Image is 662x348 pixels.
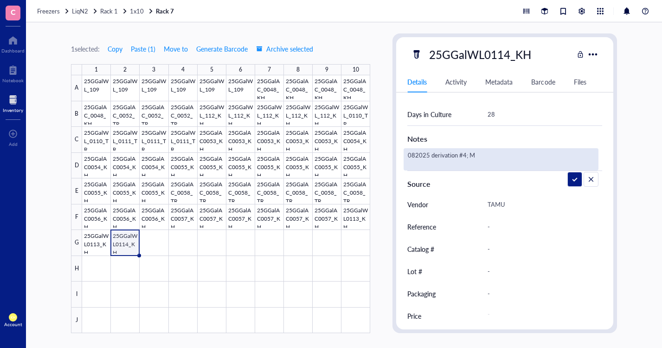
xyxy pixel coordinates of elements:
div: Notes [407,133,602,144]
div: D [71,153,82,179]
a: Dashboard [1,33,25,53]
span: Copy [108,45,122,53]
span: LiqN2 [72,7,88,15]
a: Inventory [3,92,23,113]
a: Notebook [2,63,24,83]
span: Move to [164,45,188,53]
button: Generate Barcode [196,41,248,56]
span: 1x10 [130,7,144,15]
div: Price [407,311,421,321]
textarea: 082025 derivation #4; M [404,149,541,170]
div: 1 [95,64,98,75]
div: E [71,178,82,204]
div: G [71,230,82,256]
div: Days in Culture [407,109,451,119]
a: LiqN2 [72,7,98,15]
div: - [483,308,595,324]
div: - [483,284,598,303]
div: Barcode [531,77,555,87]
a: Rack 7 [156,7,176,15]
div: 7 [268,64,271,75]
div: J [71,308,82,334]
div: - [483,239,598,259]
div: 8 [296,64,300,75]
div: TAMU [483,195,598,214]
div: Inventory [3,107,23,113]
span: Freezers [37,7,60,15]
div: 25GGalWL0114_KH [425,45,535,64]
div: Activity [445,77,467,87]
div: Lot # [407,266,422,276]
div: Catalog # [407,244,434,254]
button: Paste (1) [130,41,156,56]
div: Packaging [407,289,436,299]
div: Dashboard [1,48,25,53]
div: 1 selected: [71,44,100,54]
button: Move to [163,41,188,56]
div: B [71,101,82,127]
div: Notebook [2,78,24,83]
span: Generate Barcode [196,45,248,53]
span: KH [11,315,16,320]
div: 9 [325,64,328,75]
div: 10 [353,64,359,75]
button: Copy [107,41,123,56]
div: 2 [123,64,127,75]
div: Details [407,77,427,87]
div: 28 [483,105,598,124]
div: Reference [407,222,436,232]
span: C [11,6,16,18]
div: Account [4,322,22,327]
div: H [71,256,82,282]
div: A [71,75,82,101]
a: Freezers [37,7,70,15]
div: Add [9,141,18,147]
div: F [71,204,82,230]
a: Rack 11x10 [100,7,154,15]
div: 5 [210,64,213,75]
div: - [483,262,598,281]
div: - [483,217,598,236]
div: C [71,127,82,153]
div: Metadata [485,77,513,87]
div: 6 [239,64,242,75]
div: I [71,282,82,308]
span: Archive selected [256,45,313,53]
div: Source [407,178,602,190]
div: Files [574,77,586,87]
div: 3 [152,64,155,75]
div: Vendor [407,199,428,210]
button: Archive selected [256,41,314,56]
span: Rack 1 [100,7,118,15]
div: 4 [181,64,185,75]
